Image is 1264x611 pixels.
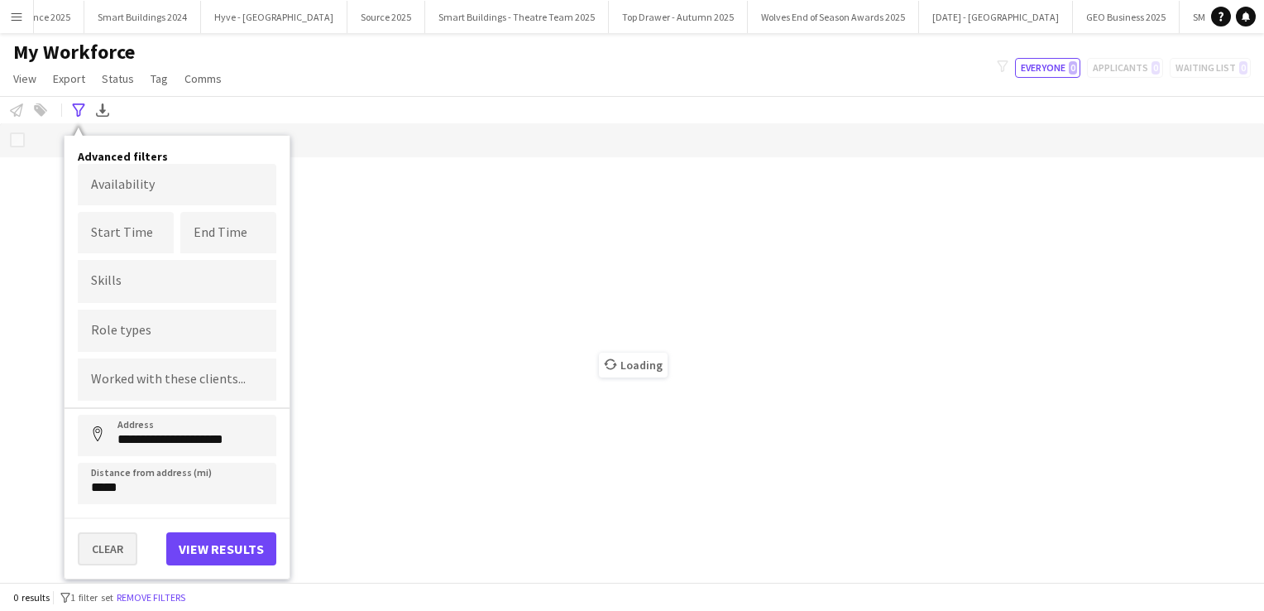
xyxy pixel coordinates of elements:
[425,1,609,33] button: Smart Buildings - Theatre Team 2025
[102,71,134,86] span: Status
[178,68,228,89] a: Comms
[1069,61,1077,75] span: 0
[91,373,263,387] input: Type to search clients...
[7,68,43,89] a: View
[599,353,668,378] span: Loading
[84,1,201,33] button: Smart Buildings 2024
[748,1,919,33] button: Wolves End of Season Awards 2025
[184,71,222,86] span: Comms
[113,589,189,607] button: Remove filters
[1073,1,1180,33] button: GEO Business 2025
[201,1,347,33] button: Hyve - [GEOGRAPHIC_DATA]
[78,149,276,164] h4: Advanced filters
[919,1,1073,33] button: [DATE] - [GEOGRAPHIC_DATA]
[95,68,141,89] a: Status
[13,71,36,86] span: View
[609,1,748,33] button: Top Drawer - Autumn 2025
[91,324,263,339] input: Type to search role types...
[46,68,92,89] a: Export
[347,1,425,33] button: Source 2025
[13,40,135,65] span: My Workforce
[151,71,168,86] span: Tag
[1015,58,1080,78] button: Everyone0
[166,532,276,565] button: View results
[144,68,175,89] a: Tag
[93,100,113,120] app-action-btn: Export XLSX
[69,100,89,120] app-action-btn: Advanced filters
[53,71,85,86] span: Export
[91,274,263,289] input: Type to search skills...
[78,532,137,565] button: Clear
[70,591,113,604] span: 1 filter set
